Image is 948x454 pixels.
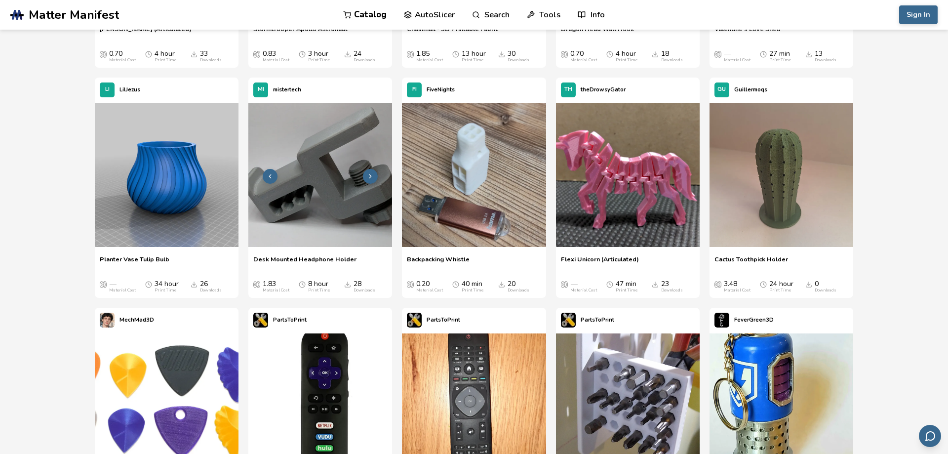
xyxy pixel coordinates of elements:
[760,50,767,58] span: Average Print Time
[29,8,119,22] span: Matter Manifest
[155,58,176,63] div: Print Time
[100,25,192,40] span: [PERSON_NAME] (Articulated)
[714,25,781,40] a: Valentine's Love Shelf
[769,280,793,293] div: 24 hour
[416,288,443,293] div: Material Cost
[109,58,136,63] div: Material Cost
[661,58,683,63] div: Downloads
[100,255,169,270] a: Planter Vase Tulip Bulb
[606,50,613,58] span: Average Print Time
[564,86,572,93] span: TH
[263,50,289,63] div: 0.83
[616,58,637,63] div: Print Time
[109,288,136,293] div: Material Cost
[561,313,576,328] img: PartsToPrint's profile
[119,315,154,325] p: MechMad3D
[253,50,260,58] span: Average Cost
[462,280,483,293] div: 40 min
[105,86,110,93] span: LI
[769,288,791,293] div: Print Time
[200,280,222,293] div: 26
[407,25,498,40] a: Chainmail - 3D Printable Fabric
[899,5,938,24] button: Sign In
[606,280,613,288] span: Average Print Time
[714,255,788,270] a: Cactus Toothpick Holder
[263,288,289,293] div: Material Cost
[815,280,836,293] div: 0
[109,50,136,63] div: 0.70
[717,86,726,93] span: GU
[570,280,577,288] span: —
[498,50,505,58] span: Downloads
[769,58,791,63] div: Print Time
[354,288,375,293] div: Downloads
[805,280,812,288] span: Downloads
[427,315,460,325] p: PartsToPrint
[191,50,197,58] span: Downloads
[412,86,417,93] span: FI
[253,25,348,40] a: Stormtrooper Apollo Astronaut
[273,315,307,325] p: PartsToPrint
[253,280,260,288] span: Average Cost
[308,288,330,293] div: Print Time
[616,280,637,293] div: 47 min
[508,288,529,293] div: Downloads
[416,58,443,63] div: Material Cost
[462,58,483,63] div: Print Time
[919,425,941,447] button: Send feedback via email
[308,280,330,293] div: 8 hour
[258,86,264,93] span: MI
[253,255,356,270] a: Desk Mounted Headphone Holder
[402,308,465,332] a: PartsToPrint's profilePartsToPrint
[416,50,443,63] div: 1.85
[354,280,375,293] div: 28
[661,50,683,63] div: 18
[724,288,750,293] div: Material Cost
[714,50,721,58] span: Average Cost
[805,50,812,58] span: Downloads
[710,308,779,332] a: FeverGreen3D's profileFeverGreen3D
[407,255,470,270] a: Backpacking Whistle
[299,280,306,288] span: Average Print Time
[427,84,455,95] p: FiveNights
[200,58,222,63] div: Downloads
[581,84,626,95] p: theDrowsyGator
[119,84,140,95] p: LilJezus
[734,84,767,95] p: Guillermoqs
[95,308,159,332] a: MechMad3D's profileMechMad3D
[344,50,351,58] span: Downloads
[145,280,152,288] span: Average Print Time
[769,50,791,63] div: 27 min
[416,280,443,293] div: 0.20
[273,84,301,95] p: mistertech
[407,50,414,58] span: Average Cost
[407,313,422,328] img: PartsToPrint's profile
[815,288,836,293] div: Downloads
[248,308,312,332] a: PartsToPrint's profilePartsToPrint
[724,50,731,58] span: —
[354,58,375,63] div: Downloads
[616,288,637,293] div: Print Time
[561,255,639,270] a: Flexi Unicorn (Articulated)
[561,25,634,40] a: Dragon Head Wall Hook
[452,50,459,58] span: Average Print Time
[155,50,176,63] div: 4 hour
[724,280,750,293] div: 3.48
[714,280,721,288] span: Average Cost
[815,58,836,63] div: Downloads
[344,280,351,288] span: Downloads
[100,50,107,58] span: Average Cost
[308,58,330,63] div: Print Time
[714,313,729,328] img: FeverGreen3D's profile
[200,288,222,293] div: Downloads
[652,50,659,58] span: Downloads
[354,50,375,63] div: 24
